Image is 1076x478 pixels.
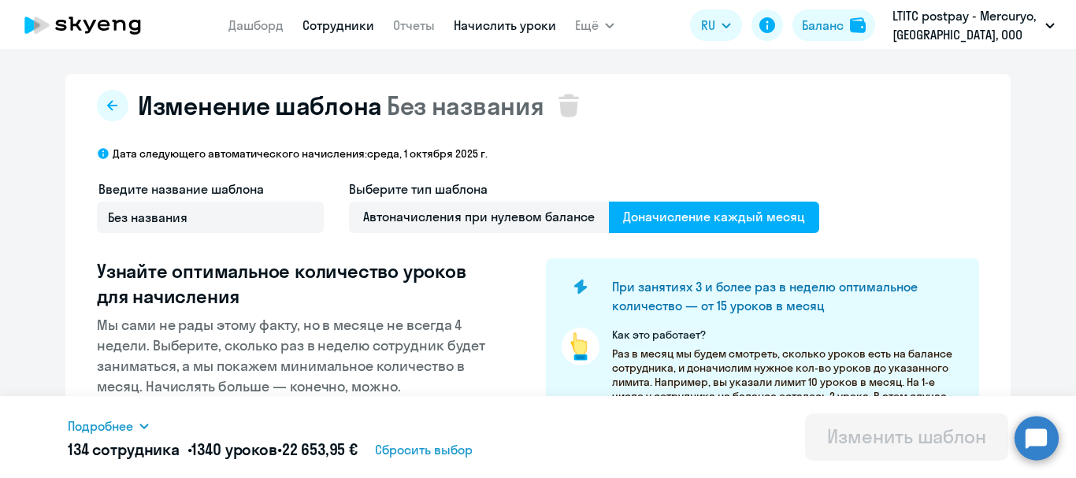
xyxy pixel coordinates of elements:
div: Баланс [802,16,844,35]
img: pointer-circle [562,328,599,365]
span: Автоначисления при нулевом балансе [349,202,609,233]
input: Без названия [97,202,324,233]
a: Дашборд [228,17,284,33]
p: Раз в месяц мы будем смотреть, сколько уроков есть на балансе сотрудника, и доначислим нужное кол... [612,346,963,417]
button: Изменить шаблон [805,413,1008,461]
span: 22 653,95 € [282,439,358,459]
h4: При занятиях 3 и более раз в неделю оптимальное количество — от 15 уроков в месяц [612,277,952,315]
span: Ещё [575,16,599,35]
div: Изменить шаблон [827,424,986,449]
img: balance [850,17,866,33]
span: Сбросить выбор [375,440,473,459]
p: Как это работает? [612,328,963,342]
a: Отчеты [393,17,435,33]
p: Мы сами не рады этому факту, но в месяце не всегда 4 недели. Выберите, сколько раз в неделю сотру... [97,315,495,397]
p: LTITC postpay - Mercuryo, [GEOGRAPHIC_DATA], ООО [892,6,1039,44]
button: LTITC postpay - Mercuryo, [GEOGRAPHIC_DATA], ООО [885,6,1063,44]
span: Введите название шаблона [98,181,264,197]
button: RU [690,9,742,41]
span: RU [701,16,715,35]
span: 1340 уроков [191,439,276,459]
button: Балансbalance [792,9,875,41]
span: Изменение шаблона [138,90,382,121]
a: Начислить уроки [454,17,556,33]
p: Дата следующего автоматического начисления: среда, 1 октября 2025 г. [113,146,488,161]
span: Без названия [387,90,544,121]
span: Доначисление каждый месяц [609,202,819,233]
a: Сотрудники [302,17,374,33]
h4: Выберите тип шаблона [349,180,819,198]
h3: Узнайте оптимальное количество уроков для начисления [97,258,495,309]
h5: 134 сотрудника • • [68,439,358,461]
button: Ещё [575,9,614,41]
span: Подробнее [68,417,133,435]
